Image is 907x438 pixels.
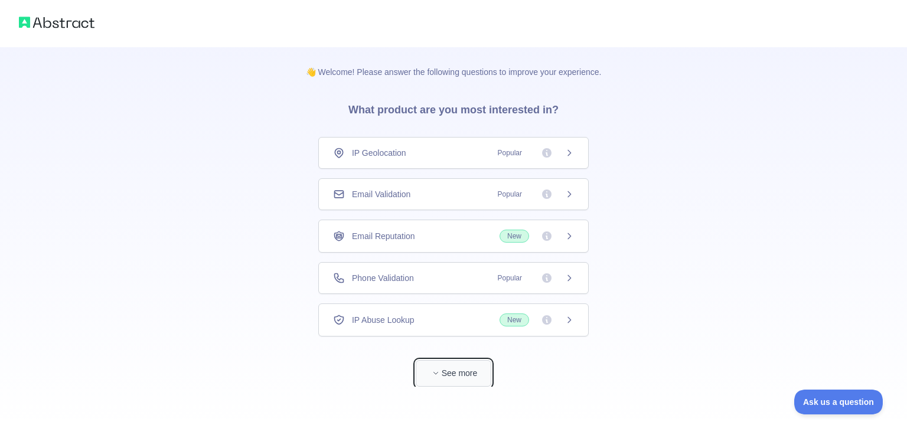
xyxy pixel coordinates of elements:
[491,272,529,284] span: Popular
[352,230,415,242] span: Email Reputation
[19,14,94,31] img: Abstract logo
[491,147,529,159] span: Popular
[352,147,406,159] span: IP Geolocation
[794,390,883,414] iframe: Toggle Customer Support
[329,78,578,137] h3: What product are you most interested in?
[352,272,414,284] span: Phone Validation
[352,314,415,326] span: IP Abuse Lookup
[352,188,410,200] span: Email Validation
[416,360,491,387] button: See more
[491,188,529,200] span: Popular
[287,47,621,78] p: 👋 Welcome! Please answer the following questions to improve your experience.
[500,313,529,326] span: New
[500,230,529,243] span: New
